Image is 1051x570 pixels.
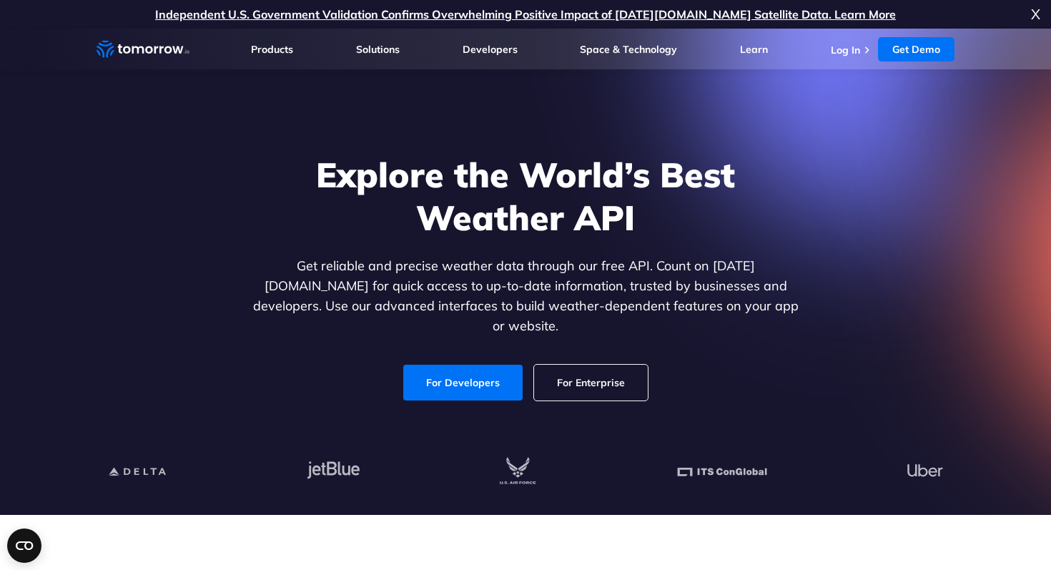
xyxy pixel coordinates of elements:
a: Get Demo [878,37,954,62]
button: Open CMP widget [7,529,41,563]
p: Get reliable and precise weather data through our free API. Count on [DATE][DOMAIN_NAME] for quic... [250,256,801,336]
a: For Enterprise [534,365,648,401]
a: Space & Technology [580,43,677,56]
a: Independent U.S. Government Validation Confirms Overwhelming Positive Impact of [DATE][DOMAIN_NAM... [155,7,896,21]
a: Solutions [356,43,400,56]
a: Home link [97,39,189,60]
a: Log In [831,44,860,56]
a: Developers [463,43,518,56]
a: For Developers [403,365,523,401]
a: Learn [740,43,768,56]
a: Products [251,43,293,56]
h1: Explore the World’s Best Weather API [250,153,801,239]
